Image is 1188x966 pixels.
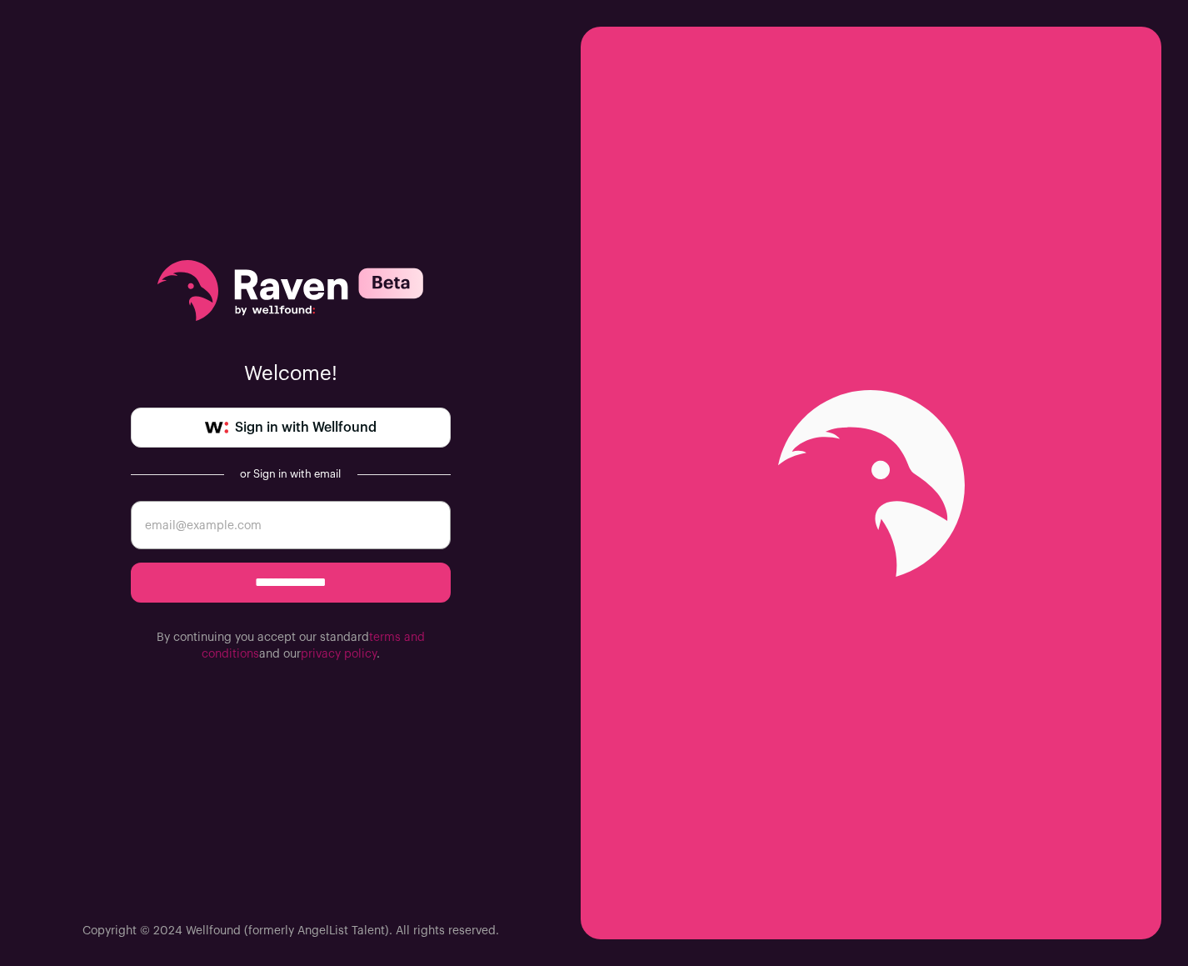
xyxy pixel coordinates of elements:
[237,468,344,481] div: or Sign in with email
[235,418,377,438] span: Sign in with Wellfound
[205,422,228,433] img: wellfound-symbol-flush-black-fb3c872781a75f747ccb3a119075da62bfe97bd399995f84a933054e44a575c4.png
[131,501,451,549] input: email@example.com
[131,629,451,663] p: By continuing you accept our standard and our .
[131,361,451,388] p: Welcome!
[131,408,451,448] a: Sign in with Wellfound
[82,923,499,939] p: Copyright © 2024 Wellfound (formerly AngelList Talent). All rights reserved.
[301,648,377,660] a: privacy policy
